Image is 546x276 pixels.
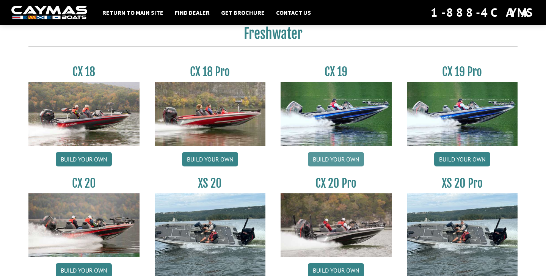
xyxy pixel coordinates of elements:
[56,152,112,166] a: Build your own
[28,65,140,79] h3: CX 18
[28,176,140,190] h3: CX 20
[11,6,87,20] img: white-logo-c9c8dbefe5ff5ceceb0f0178aa75bf4bb51f6bca0971e226c86eb53dfe498488.png
[407,176,518,190] h3: XS 20 Pro
[407,82,518,146] img: CX19_thumbnail.jpg
[99,8,167,17] a: Return to main site
[281,82,392,146] img: CX19_thumbnail.jpg
[217,8,268,17] a: Get Brochure
[28,25,518,47] h2: Freshwater
[171,8,213,17] a: Find Dealer
[155,176,266,190] h3: XS 20
[434,152,490,166] a: Build your own
[281,65,392,79] h3: CX 19
[272,8,315,17] a: Contact Us
[281,193,392,257] img: CX-20Pro_thumbnail.jpg
[155,65,266,79] h3: CX 18 Pro
[308,152,364,166] a: Build your own
[28,82,140,146] img: CX-18S_thumbnail.jpg
[28,193,140,257] img: CX-20_thumbnail.jpg
[155,82,266,146] img: CX-18SS_thumbnail.jpg
[281,176,392,190] h3: CX 20 Pro
[431,4,535,21] div: 1-888-4CAYMAS
[182,152,238,166] a: Build your own
[407,65,518,79] h3: CX 19 Pro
